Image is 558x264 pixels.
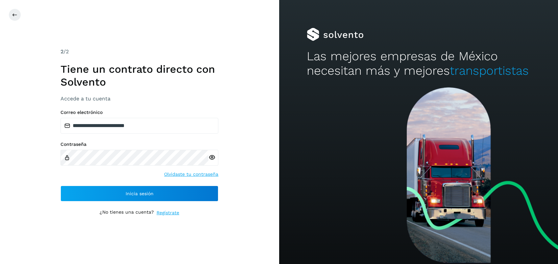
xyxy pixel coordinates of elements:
[61,48,63,55] span: 2
[61,48,218,56] div: /2
[61,142,218,147] label: Contraseña
[100,209,154,216] p: ¿No tienes una cuenta?
[61,63,218,88] h1: Tiene un contrato directo con Solvento
[61,186,218,201] button: Inicia sesión
[126,191,154,196] span: Inicia sesión
[61,110,218,115] label: Correo electrónico
[61,95,218,102] h3: Accede a tu cuenta
[164,171,218,178] a: Olvidaste tu contraseña
[307,49,530,78] h2: Las mejores empresas de México necesitan más y mejores
[450,64,529,78] span: transportistas
[157,209,179,216] a: Regístrate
